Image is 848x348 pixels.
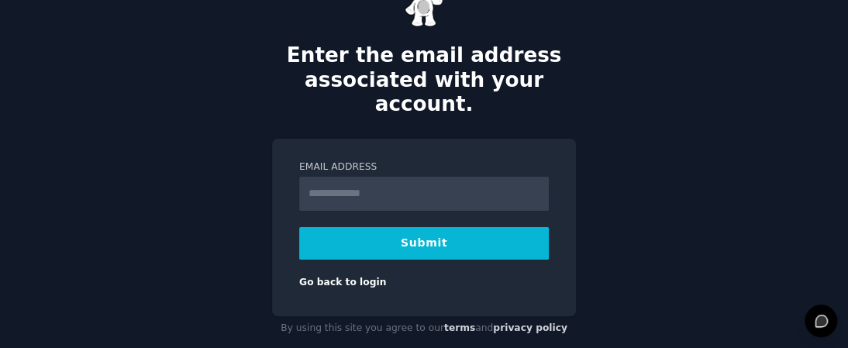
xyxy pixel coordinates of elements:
div: By using this site you agree to our and [272,316,576,341]
a: terms [444,322,475,333]
a: privacy policy [493,322,567,333]
label: Email Address [299,160,549,174]
a: Go back to login [299,277,386,288]
h2: Enter the email address associated with your account. [272,43,576,117]
button: Submit [299,227,549,260]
